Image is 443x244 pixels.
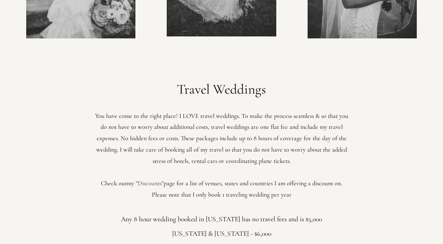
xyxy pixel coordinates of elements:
[138,179,162,187] a: Disc ounts
[152,191,292,199] span: Please note that I only book 1 traveling wedding per year
[121,215,322,223] span: Any 8 hour wedding booked in [US_STATE] has no travel fees and is $5,000
[177,81,266,98] span: Travel Weddings
[172,230,271,238] span: [US_STATE] & [US_STATE] - $6,000
[95,112,350,165] span: You have come to the right place! I LOVE travel weddings. To make the process seamless & so that ...
[164,179,342,187] span: page for a list of venues, states and countries I am offering a discount on.
[101,179,127,187] span: Check out
[127,179,138,187] span: my "
[162,179,164,187] span: "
